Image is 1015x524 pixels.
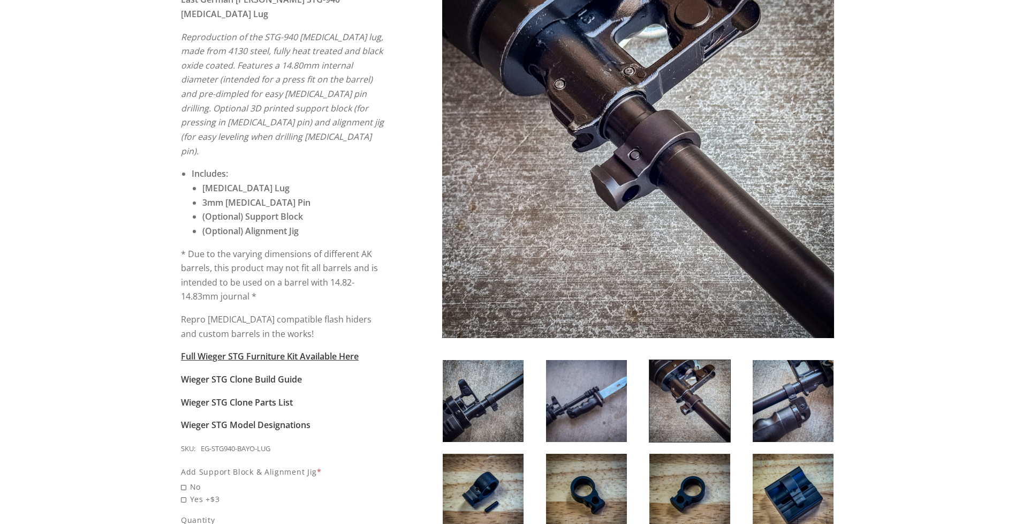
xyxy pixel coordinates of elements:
[202,211,303,222] strong: (Optional) Support Block
[181,466,386,478] div: Add Support Block & Alignment Jig
[181,31,383,114] em: Reproduction of the STG-940 [MEDICAL_DATA] lug, made from 4130 steel, fully heat treated and blac...
[181,481,386,493] span: No
[181,373,302,385] a: Wieger STG Clone Build Guide
[202,182,290,194] strong: [MEDICAL_DATA] Lug
[181,312,386,341] p: Repro [MEDICAL_DATA] compatible flash hiders and custom barrels in the works!
[546,360,627,442] img: Wieger STG-940 AK Bayonet Lug
[202,197,310,208] strong: 3mm [MEDICAL_DATA] Pin
[181,396,293,408] a: Wieger STG Clone Parts List
[192,168,228,179] strong: Includes:
[753,360,834,442] img: Wieger STG-940 AK Bayonet Lug
[181,493,386,505] span: Yes +$3
[443,360,524,442] img: Wieger STG-940 AK Bayonet Lug
[202,225,299,237] strong: (Optional) Alignment Jig
[181,419,310,431] a: Wieger STG Model Designations
[181,443,195,455] div: SKU:
[181,350,359,362] a: Full Wieger STG Furniture Kit Available Here
[649,360,730,442] img: Wieger STG-940 AK Bayonet Lug
[201,443,270,455] div: EG-STG940-BAYO-LUG
[181,247,386,304] p: * Due to the varying dimensions of different AK barrels, this product may not fit all barrels and...
[181,102,384,157] em: . Optional 3D printed support block (for pressing in [MEDICAL_DATA] pin) and alignment jig (for e...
